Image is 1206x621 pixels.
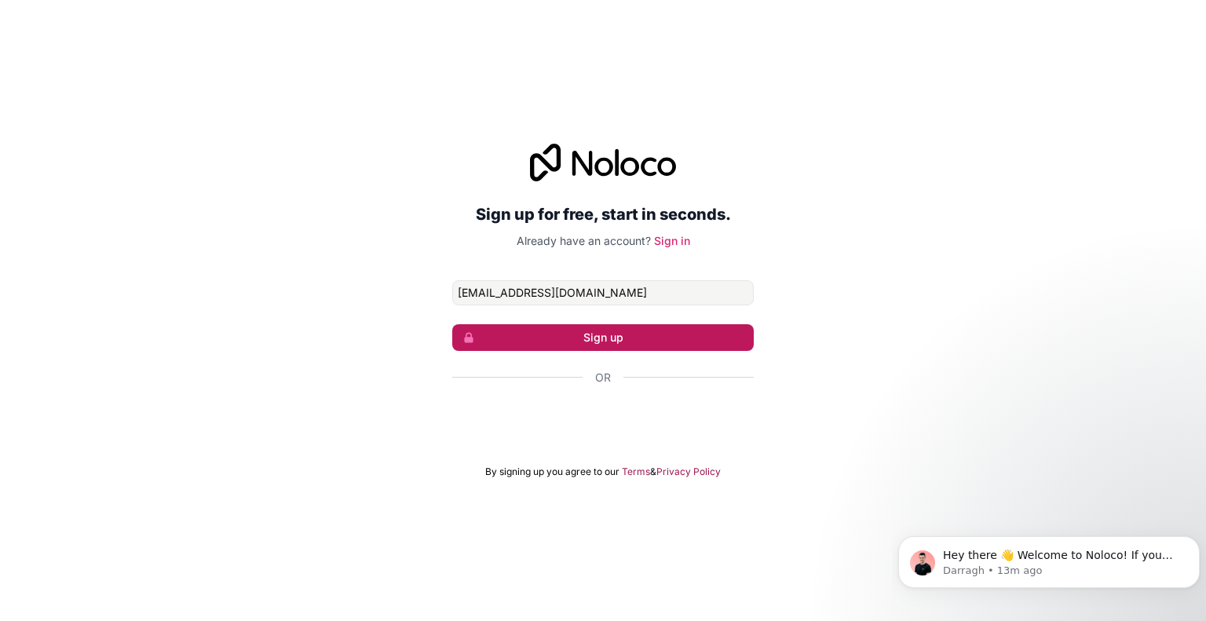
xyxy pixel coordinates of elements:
[452,280,754,305] input: Email address
[650,466,656,478] span: &
[654,234,690,247] a: Sign in
[452,324,754,351] button: Sign up
[892,503,1206,613] iframe: Intercom notifications message
[444,403,762,437] iframe: Sign in with Google Button
[485,466,619,478] span: By signing up you agree to our
[595,370,611,385] span: Or
[517,234,651,247] span: Already have an account?
[452,200,754,228] h2: Sign up for free, start in seconds.
[656,466,721,478] a: Privacy Policy
[622,466,650,478] a: Terms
